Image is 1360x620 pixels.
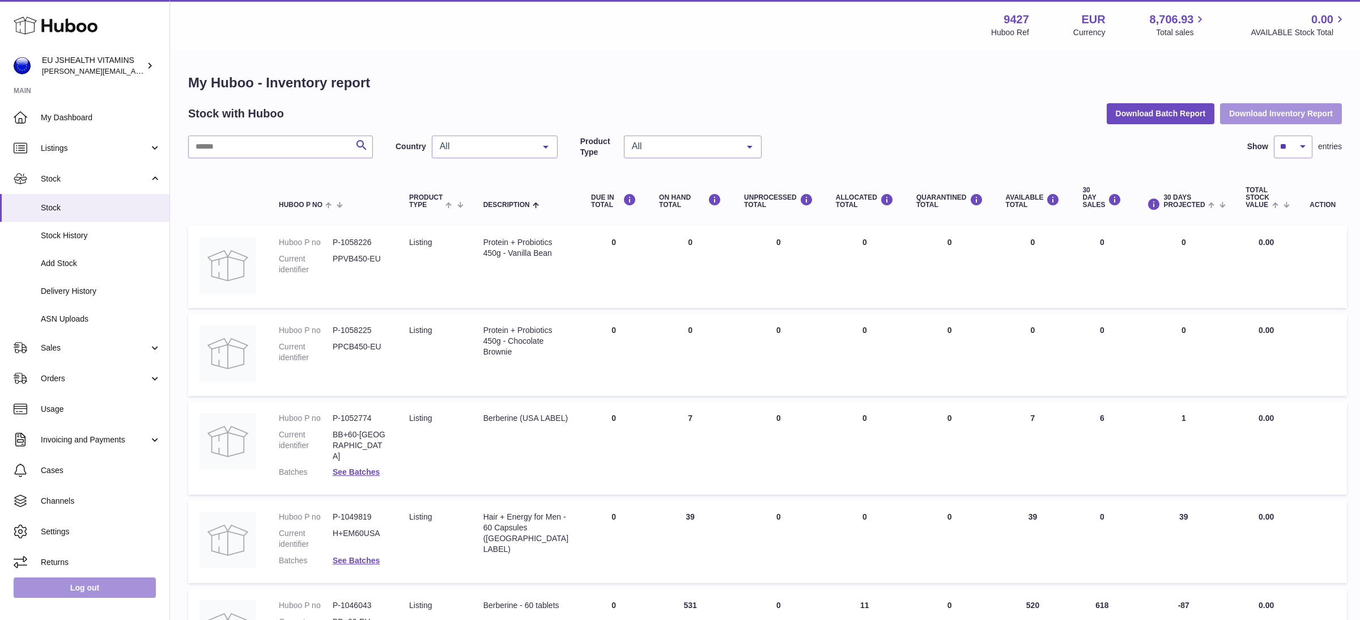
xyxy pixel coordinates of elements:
span: 0.00 [1259,326,1274,335]
dt: Current identifier [279,254,333,275]
dd: P-1058225 [333,325,386,336]
img: product image [199,512,256,568]
dt: Huboo P no [279,413,333,424]
label: Show [1247,141,1268,152]
strong: EUR [1081,12,1105,27]
img: product image [199,237,256,294]
dt: Huboo P no [279,325,333,336]
td: 0 [648,226,733,308]
div: Huboo Ref [991,27,1029,38]
span: 8,706.93 [1150,12,1194,27]
span: Huboo P no [279,201,322,209]
span: Returns [41,557,161,568]
span: Description [483,201,530,209]
label: Country [396,141,426,152]
dd: P-1049819 [333,512,386,522]
div: UNPROCESSED Total [744,193,813,209]
dd: P-1058226 [333,237,386,248]
img: product image [199,325,256,382]
span: Invoicing and Payments [41,435,149,445]
dd: PPVB450-EU [333,254,386,275]
div: AVAILABLE Total [1006,193,1060,209]
div: ON HAND Total [659,193,721,209]
span: Add Stock [41,258,161,269]
div: Berberine - 60 tablets [483,600,568,611]
td: 0 [1071,226,1133,308]
span: Cases [41,465,161,476]
span: 0.00 [1259,601,1274,610]
td: 0 [1071,314,1133,396]
td: 0 [580,314,648,396]
span: 0 [947,512,952,521]
div: 30 DAY SALES [1082,187,1121,209]
td: 0 [1133,226,1234,308]
span: Stock [41,203,161,213]
td: 0 [580,500,648,583]
span: listing [409,414,432,423]
dt: Huboo P no [279,512,333,522]
td: 0 [733,500,824,583]
div: Currency [1073,27,1106,38]
span: Total sales [1156,27,1206,38]
div: Action [1310,201,1336,209]
span: listing [409,512,432,521]
td: 0 [733,314,824,396]
span: All [629,141,738,152]
td: 0 [824,402,905,495]
span: Settings [41,526,161,537]
div: Protein + Probiotics 450g - Chocolate Brownie [483,325,568,357]
a: 8,706.93 Total sales [1150,12,1207,38]
span: listing [409,601,432,610]
td: 0 [824,226,905,308]
span: Stock [41,174,149,184]
span: 0.00 [1311,12,1333,27]
dt: Batches [279,467,333,478]
dd: P-1046043 [333,600,386,611]
td: 0 [994,226,1072,308]
span: Delivery History [41,286,161,297]
h1: My Huboo - Inventory report [188,74,1342,92]
div: DUE IN TOTAL [591,193,636,209]
span: 0.00 [1259,238,1274,247]
td: 0 [1071,500,1133,583]
a: 0.00 AVAILABLE Stock Total [1251,12,1346,38]
td: 0 [733,402,824,495]
div: Berberine (USA LABEL) [483,413,568,424]
dd: H+EM60USA [333,528,386,550]
td: 0 [580,402,648,495]
div: QUARANTINED Total [916,193,983,209]
span: listing [409,326,432,335]
dd: P-1052774 [333,413,386,424]
span: Product Type [409,194,443,209]
h2: Stock with Huboo [188,106,284,121]
dt: Current identifier [279,528,333,550]
td: 0 [648,314,733,396]
dt: Current identifier [279,429,333,462]
span: 0 [947,601,952,610]
td: 7 [648,402,733,495]
span: 0.00 [1259,414,1274,423]
span: listing [409,238,432,247]
span: Usage [41,404,161,415]
span: Channels [41,496,161,507]
dd: PPCB450-EU [333,341,386,363]
img: laura@jessicasepel.com [14,57,31,74]
span: Listings [41,143,149,154]
span: Stock History [41,230,161,241]
td: 39 [648,500,733,583]
span: Total stock value [1246,187,1269,209]
button: Download Inventory Report [1220,103,1342,124]
a: See Batches [333,556,380,565]
td: 6 [1071,402,1133,495]
div: ALLOCATED Total [836,193,894,209]
span: 0 [947,414,952,423]
td: 1 [1133,402,1234,495]
span: Orders [41,373,149,384]
span: 0.00 [1259,512,1274,521]
td: 7 [994,402,1072,495]
span: All [437,141,534,152]
span: [PERSON_NAME][EMAIL_ADDRESS][DOMAIN_NAME] [42,66,227,75]
td: 0 [580,226,648,308]
span: My Dashboard [41,112,161,123]
strong: 9427 [1004,12,1029,27]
